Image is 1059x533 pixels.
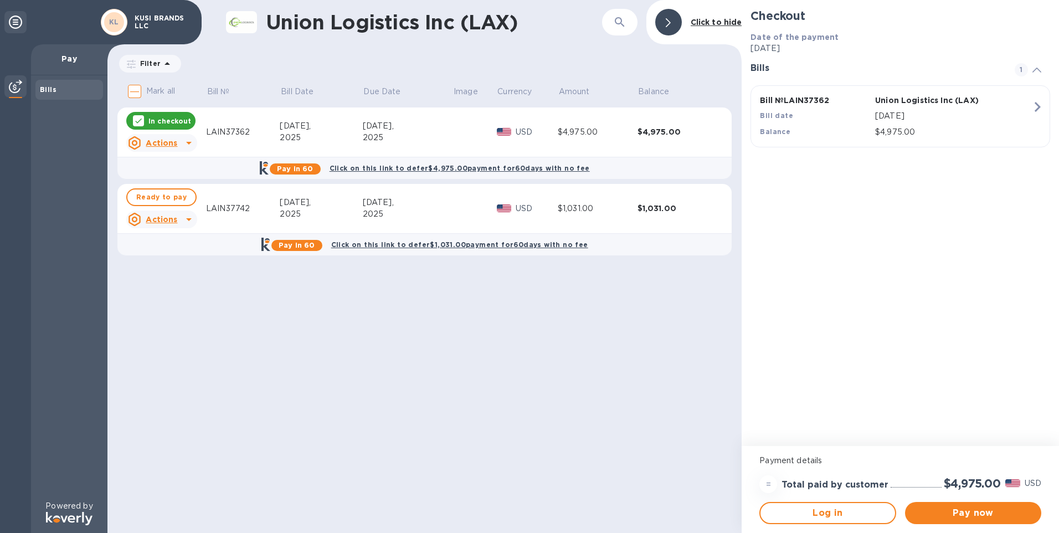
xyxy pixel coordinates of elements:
[454,86,478,98] p: Image
[40,85,56,94] b: Bills
[126,188,197,206] button: Ready to pay
[46,512,92,525] img: Logo
[136,191,187,204] span: Ready to pay
[750,43,1050,54] p: [DATE]
[146,139,177,147] u: Actions
[280,208,362,220] div: 2025
[759,475,777,493] div: =
[759,502,896,524] button: Log in
[206,126,280,138] div: LAIN37362
[363,120,453,132] div: [DATE],
[875,126,1032,138] p: $4,975.00
[914,506,1032,520] span: Pay now
[638,86,669,98] p: Balance
[207,86,230,98] p: Bill №
[750,9,1050,23] h2: Checkout
[279,241,315,249] b: Pay in 60
[266,11,602,34] h1: Union Logistics Inc (LAX)
[109,18,119,26] b: KL
[558,203,638,214] div: $1,031.00
[750,33,839,42] b: Date of the payment
[1015,63,1028,76] span: 1
[330,164,590,172] b: Click on this link to defer $4,975.00 payment for 60 days with no fee
[559,86,590,98] p: Amount
[280,197,362,208] div: [DATE],
[363,208,453,220] div: 2025
[905,502,1041,524] button: Pay now
[148,116,191,126] p: In checkout
[875,95,986,106] p: Union Logistics Inc (LAX)
[558,126,638,138] div: $4,975.00
[363,86,415,98] span: Due Date
[760,111,793,120] b: Bill date
[1025,478,1041,489] p: USD
[280,132,362,143] div: 2025
[135,14,190,30] p: KUSI BRANDS LLC
[497,128,512,136] img: USD
[146,215,177,224] u: Actions
[760,127,790,136] b: Balance
[40,53,99,64] p: Pay
[769,506,886,520] span: Log in
[277,165,313,173] b: Pay in 60
[363,132,453,143] div: 2025
[691,18,742,27] b: Click to hide
[750,85,1050,147] button: Bill №LAIN37362Union Logistics Inc (LAX)Bill date[DATE]Balance$4,975.00
[281,86,313,98] p: Bill Date
[45,500,92,512] p: Powered by
[497,86,532,98] p: Currency
[638,126,717,137] div: $4,975.00
[363,197,453,208] div: [DATE],
[875,110,1032,122] p: [DATE]
[638,86,683,98] span: Balance
[638,203,717,214] div: $1,031.00
[516,203,558,214] p: USD
[944,476,1001,490] h2: $4,975.00
[750,63,1001,74] h3: Bills
[280,120,362,132] div: [DATE],
[782,480,888,490] h3: Total paid by customer
[136,59,161,68] p: Filter
[516,126,558,138] p: USD
[207,86,244,98] span: Bill №
[497,204,512,212] img: USD
[331,240,588,249] b: Click on this link to defer $1,031.00 payment for 60 days with no fee
[281,86,328,98] span: Bill Date
[760,95,871,106] p: Bill № LAIN37362
[146,85,175,97] p: Mark all
[206,203,280,214] div: LAIN37742
[1005,479,1020,487] img: USD
[759,455,1041,467] p: Payment details
[559,86,604,98] span: Amount
[363,86,400,98] p: Due Date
